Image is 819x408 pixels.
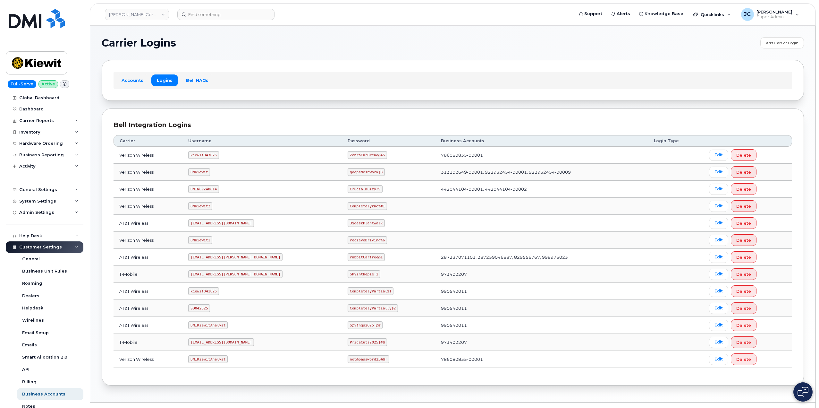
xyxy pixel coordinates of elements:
span: Delete [736,237,751,243]
th: Login Type [648,135,703,147]
code: DMINCVZW0814 [188,185,219,193]
button: Delete [731,285,756,297]
td: AT&T Wireless [114,283,182,300]
td: AT&T Wireless [114,215,182,232]
code: ZebraCarBread@45 [348,151,387,159]
code: 3$deskPlantwalk [348,219,385,227]
td: AT&T Wireless [114,300,182,317]
span: Delete [736,356,751,362]
button: Delete [731,200,756,212]
code: [EMAIL_ADDRESS][PERSON_NAME][DOMAIN_NAME] [188,270,283,278]
td: T-Mobile [114,266,182,283]
a: Edit [709,235,728,246]
td: 786080835-00001 [435,147,648,164]
button: Delete [731,302,756,314]
code: [EMAIL_ADDRESS][PERSON_NAME][DOMAIN_NAME] [188,253,283,261]
button: Delete [731,353,756,365]
code: SD042325 [188,304,210,312]
img: Open chat [798,387,808,397]
code: OMKiewit2 [188,202,212,210]
span: Delete [736,305,751,311]
td: 442044104-00001, 442044104-00002 [435,181,648,198]
a: Edit [709,184,728,195]
th: Business Accounts [435,135,648,147]
code: S@v!ngs2025!@# [348,321,383,329]
td: 287237071101, 287259046887, 829556767, 998975023 [435,249,648,266]
td: Verizon Wireless [114,164,182,181]
span: Delete [736,254,751,260]
button: Delete [731,217,756,229]
code: CompletelyPartially$2 [348,304,398,312]
a: Edit [709,320,728,331]
a: Logins [151,74,178,86]
code: Skyinthepie!2 [348,270,380,278]
a: Edit [709,354,728,365]
td: T-Mobile [114,334,182,351]
span: Delete [736,152,751,158]
code: OMKiewit [188,168,210,176]
button: Delete [731,268,756,280]
th: Password [342,135,435,147]
td: 990540011 [435,317,648,334]
code: rabbitCartree@1 [348,253,385,261]
th: Username [182,135,342,147]
button: Delete [731,183,756,195]
code: goopsMeshwork$8 [348,168,385,176]
button: Delete [731,149,756,161]
button: Delete [731,234,756,246]
a: Edit [709,201,728,212]
td: Verizon Wireless [114,147,182,164]
code: PriceCuts2025$#@ [348,338,387,346]
code: recieveDriving%6 [348,236,387,244]
code: Completelyknot#1 [348,202,387,210]
div: Bell Integration Logins [114,120,792,130]
code: DMIKiewitAnalyst [188,321,228,329]
td: 990540011 [435,283,648,300]
td: 990540011 [435,300,648,317]
code: CompletelyPartial$1 [348,287,393,295]
button: Delete [731,166,756,178]
a: Bell NAGs [181,74,214,86]
button: Delete [731,319,756,331]
td: AT&T Wireless [114,317,182,334]
a: Accounts [116,74,149,86]
td: Verizon Wireless [114,181,182,198]
a: Add Carrier Login [760,37,804,48]
code: not@password25@@! [348,355,389,363]
span: Delete [736,186,751,192]
span: Delete [736,220,751,226]
a: Edit [709,150,728,161]
th: Carrier [114,135,182,147]
a: Edit [709,252,728,263]
td: 313102649-00001, 922932454-00001, 922932454-00009 [435,164,648,181]
a: Edit [709,218,728,229]
td: Verizon Wireless [114,232,182,249]
code: Crucialmuzzy!9 [348,185,383,193]
button: Delete [731,251,756,263]
a: Edit [709,269,728,280]
td: Verizon Wireless [114,351,182,368]
code: kiewit043025 [188,151,219,159]
code: [EMAIL_ADDRESS][DOMAIN_NAME] [188,338,254,346]
span: Carrier Logins [102,38,176,48]
td: Verizon Wireless [114,198,182,215]
span: Delete [736,203,751,209]
td: 786080835-00001 [435,351,648,368]
td: 973402207 [435,334,648,351]
a: Edit [709,303,728,314]
span: Delete [736,271,751,277]
code: kiewit041825 [188,287,219,295]
code: [EMAIL_ADDRESS][DOMAIN_NAME] [188,219,254,227]
span: Delete [736,169,751,175]
span: Delete [736,322,751,328]
button: Delete [731,336,756,348]
td: AT&T Wireless [114,249,182,266]
code: DMIKiewitAnalyst [188,355,228,363]
code: OMKiewit1 [188,236,212,244]
span: Delete [736,288,751,294]
span: Delete [736,339,751,345]
td: 973402207 [435,266,648,283]
a: Edit [709,286,728,297]
a: Edit [709,337,728,348]
a: Edit [709,167,728,178]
